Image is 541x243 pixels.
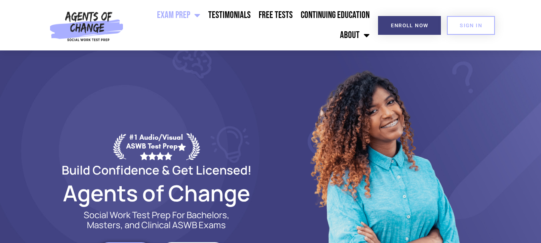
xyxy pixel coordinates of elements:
p: Social Work Test Prep For Bachelors, Masters, and Clinical ASWB Exams [74,210,239,230]
a: SIGN IN [447,16,495,35]
a: Exam Prep [153,5,204,25]
a: About [336,25,374,45]
a: Testimonials [204,5,255,25]
div: #1 Audio/Visual ASWB Test Prep [126,133,186,160]
a: Free Tests [255,5,297,25]
h2: Agents of Change [42,184,271,202]
span: SIGN IN [460,23,482,28]
a: Enroll Now [378,16,441,35]
span: Enroll Now [391,23,428,28]
a: Continuing Education [297,5,374,25]
h2: Build Confidence & Get Licensed! [42,164,271,176]
nav: Menu [127,5,374,45]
